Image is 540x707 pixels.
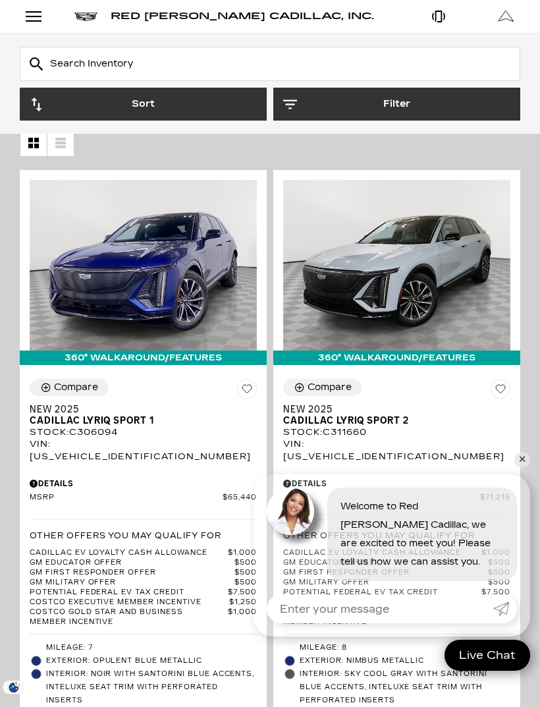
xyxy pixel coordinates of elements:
[30,415,247,426] span: Cadillac LYRIQ Sport 1
[228,608,257,627] span: $1,000
[30,478,257,490] div: Pricing Details - New 2025 Cadillac LYRIQ Sport 1
[283,426,510,438] div: Stock : C311660
[30,588,228,598] span: Potential Federal EV Tax Credit
[300,654,510,667] span: Exterior: Nimbus Metallic
[74,7,97,26] a: Cadillac logo
[20,351,267,365] div: 360° WalkAround/Features
[20,88,267,121] button: Sort
[267,488,314,535] img: Agent profile photo
[234,558,257,568] span: $500
[283,379,362,396] button: Compare Vehicle
[273,351,520,365] div: 360° WalkAround/Features
[46,654,257,667] span: Exterior: Opulent Blue Metallic
[30,608,257,627] a: Costco Gold Star and Business Member Incentive $1,000
[111,7,374,26] a: Red [PERSON_NAME] Cadillac, Inc.
[283,438,510,462] div: VIN: [US_VEHICLE_IDENTIFICATION_NUMBER]
[237,379,257,404] button: Save Vehicle
[74,13,97,21] img: Cadillac logo
[30,493,257,503] a: MSRP $65,440
[452,648,522,663] span: Live Chat
[283,415,500,426] span: Cadillac LYRIQ Sport 2
[283,404,500,415] span: New 2025
[308,382,352,393] div: Compare
[234,578,257,588] span: $500
[46,667,257,707] span: Interior: Noir with Santorini Blue accents, Inteluxe seat trim with Perforated inserts
[30,493,223,503] span: MSRP
[111,11,374,22] span: Red [PERSON_NAME] Cadillac, Inc.
[283,404,510,426] a: New 2025Cadillac LYRIQ Sport 2
[30,438,257,462] div: VIN: [US_VEHICLE_IDENTIFICATION_NUMBER]
[20,130,47,156] a: Grid View
[30,578,257,588] a: GM Military Offer $500
[273,88,520,121] button: Filter
[229,598,257,608] span: $1,250
[30,404,257,426] a: New 2025Cadillac LYRIQ Sport 1
[30,548,228,558] span: Cadillac EV Loyalty Cash Allowance
[30,568,234,578] span: GM First Responder Offer
[234,568,257,578] span: $500
[445,640,530,671] a: Live Chat
[54,382,98,393] div: Compare
[30,180,257,351] img: 2025 Cadillac LYRIQ Sport 1
[327,488,517,581] div: Welcome to Red [PERSON_NAME] Cadillac, we are excited to meet you! Please tell us how we can assi...
[300,667,510,707] span: Interior: Sky Cool Gray with Santorini Blue accents, Inteluxe seat trim with Perforated inserts
[30,379,109,396] button: Compare Vehicle
[30,598,229,608] span: Costco Executive Member Incentive
[283,641,510,654] li: Mileage: 8
[30,548,257,558] a: Cadillac EV Loyalty Cash Allowance $1,000
[30,568,257,578] a: GM First Responder Offer $500
[493,594,517,623] a: Submit
[223,493,257,503] span: $65,440
[20,47,520,81] input: Search Inventory
[30,558,257,568] a: GM Educator Offer $500
[267,594,493,623] input: Enter your message
[228,548,257,558] span: $1,000
[30,588,257,598] a: Potential Federal EV Tax Credit $7,500
[491,379,510,404] button: Save Vehicle
[30,404,247,415] span: New 2025
[30,578,234,588] span: GM Military Offer
[30,558,234,568] span: GM Educator Offer
[283,180,510,351] img: 2025 Cadillac LYRIQ Sport 2
[30,426,257,438] div: Stock : C306094
[30,530,221,542] p: Other Offers You May Qualify For
[228,588,257,598] span: $7,500
[30,641,257,654] li: Mileage: 7
[30,598,257,608] a: Costco Executive Member Incentive $1,250
[30,608,228,627] span: Costco Gold Star and Business Member Incentive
